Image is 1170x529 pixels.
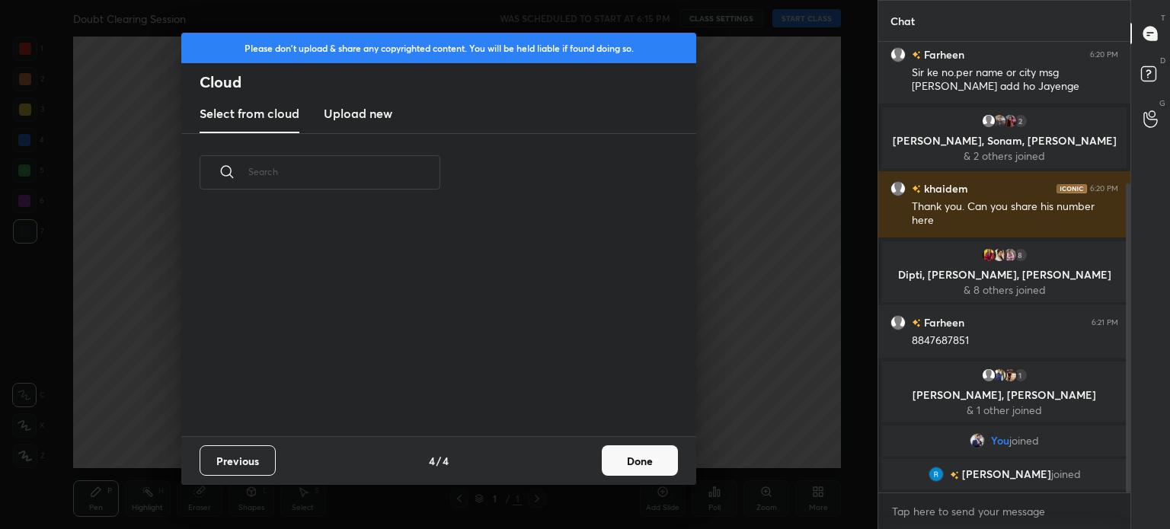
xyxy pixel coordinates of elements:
div: 6:20 PM [1090,50,1118,59]
img: 0befbc68011347a78e48af6ccfafe56d.jpg [992,113,1007,129]
h3: Upload new [324,104,392,123]
img: 7be3e7b8dfe947bf87e2f3a1f8169fb3.jpg [1002,247,1018,263]
h2: Cloud [200,72,696,92]
img: default.png [890,181,906,196]
div: 8 [1013,247,1028,263]
p: T [1161,12,1165,24]
img: 8c3e42cebe0e4cd68b908e3707caa537.jpg [1002,113,1018,129]
img: 82b09c203eb1439d852477638e3a36aa.jpg [981,247,996,263]
img: f953d50c038d44bdb007df16177befd7.54648529_3 [992,247,1007,263]
p: [PERSON_NAME], Sonam, [PERSON_NAME] [891,135,1117,147]
h6: Farheen [921,46,964,62]
div: Thank you. Can you share his number here [912,199,1118,228]
p: & 1 other joined [891,404,1117,416]
p: Chat [878,1,927,41]
img: no-rating-badge.077c3623.svg [912,185,921,193]
p: [PERSON_NAME], [PERSON_NAME] [891,389,1117,401]
input: Search [248,139,440,204]
div: Please don't upload & share any copyrighted content. You will be held liable if found doing so. [181,33,696,63]
div: 2 [1013,113,1028,129]
h4: 4 [429,453,435,469]
img: 3665861c91af40c7882c0fc6b89fae5c.jpg [970,433,985,448]
div: 6:21 PM [1092,318,1118,327]
p: D [1160,55,1165,66]
h3: Select from cloud [200,104,299,123]
h4: / [436,453,441,469]
div: 8847687851 [912,333,1118,349]
div: grid [878,42,1130,492]
div: Sir ke no.per name or city msg [PERSON_NAME] add ho Jayenge [912,65,1118,94]
h6: Farheen [921,314,964,330]
img: default.png [981,113,996,129]
img: default.png [890,47,906,62]
button: Done [602,445,678,476]
p: Dipti, [PERSON_NAME], [PERSON_NAME] [891,269,1117,281]
h6: khaidem [921,180,968,196]
img: no-rating-badge.077c3623.svg [950,471,959,480]
p: G [1159,97,1165,109]
p: & 8 others joined [891,284,1117,296]
div: 6:20 PM [1090,184,1118,193]
img: 7e712c5f3f044ee8a16dbad50db7259c.jpg [1002,368,1018,383]
button: Previous [200,445,276,476]
span: joined [1051,468,1081,480]
span: You [991,435,1009,447]
span: [PERSON_NAME] [962,468,1051,480]
img: 114ee27e95f24a41b24e8f0bba361cb3.jpg [992,368,1007,383]
img: no-rating-badge.077c3623.svg [912,51,921,59]
h4: 4 [443,453,449,469]
img: 3 [929,467,944,482]
img: no-rating-badge.077c3623.svg [912,319,921,327]
span: joined [1009,435,1039,447]
img: iconic-dark.1390631f.png [1057,184,1087,193]
p: & 2 others joined [891,150,1117,162]
img: default.png [981,368,996,383]
img: default.png [890,315,906,330]
div: 1 [1013,368,1028,383]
